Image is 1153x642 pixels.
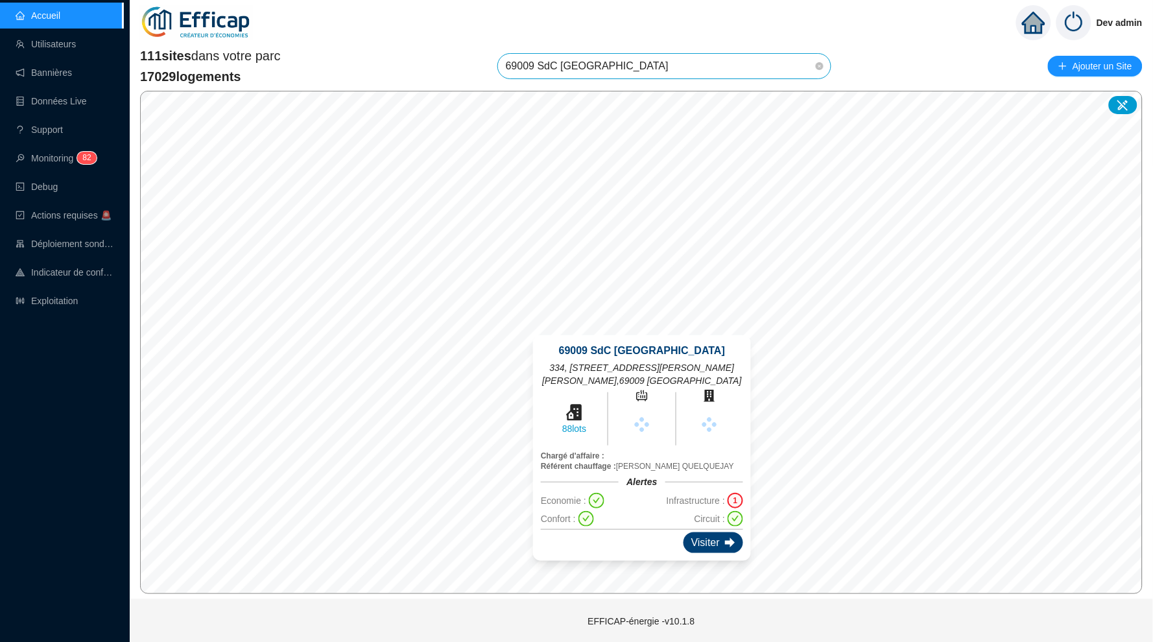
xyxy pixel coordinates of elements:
span: 334, [STREET_ADDRESS][PERSON_NAME][PERSON_NAME] , 69009 [GEOGRAPHIC_DATA] [541,361,743,387]
a: codeDebug [16,182,58,192]
span: Ajouter un Site [1073,57,1132,75]
span: Chargé d'affaire : [541,451,604,460]
span: plus [1058,62,1067,71]
span: 17029 logements [140,67,281,86]
button: Ajouter un Site [1048,56,1143,77]
a: notificationBannières [16,67,72,78]
span: Confort : [541,512,576,525]
span: dans votre parc [140,47,281,65]
div: Visiter [683,532,743,553]
span: home [1022,11,1045,34]
span: Infrastructure : [667,494,725,507]
span: close-circle [816,62,824,70]
span: check-circle [578,511,594,527]
span: 8 [82,153,87,162]
a: slidersExploitation [16,296,78,306]
span: 2 [87,153,91,162]
span: 69009 SdC Balmont Ouest [506,54,823,78]
span: 111 sites [140,49,191,63]
div: 1 [728,493,743,508]
span: check-circle [589,493,604,508]
a: questionSupport [16,125,63,135]
a: clusterDéploiement sondes [16,239,114,249]
span: Circuit : [695,512,725,525]
a: teamUtilisateurs [16,39,76,49]
span: Economie : [541,494,586,507]
a: homeAccueil [16,10,60,21]
a: heat-mapIndicateur de confort [16,267,114,278]
span: check-circle [728,511,743,527]
span: Dev admin [1097,2,1143,43]
canvas: Map [141,91,1142,593]
span: [PERSON_NAME] QUELQUEJAY [541,461,743,471]
a: databaseDonnées Live [16,96,87,106]
span: 69009 SdC [GEOGRAPHIC_DATA] [559,343,725,359]
span: check-square [16,211,25,220]
div: Alertes [619,475,665,488]
span: EFFICAP-énergie - v10.1.8 [588,616,695,626]
span: Actions requises 🚨 [31,210,112,220]
img: power [1056,5,1091,40]
sup: 82 [77,152,96,164]
a: monitorMonitoring82 [16,153,93,163]
span: Référent chauffage : [541,462,616,471]
span: 88 lots [562,422,586,435]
